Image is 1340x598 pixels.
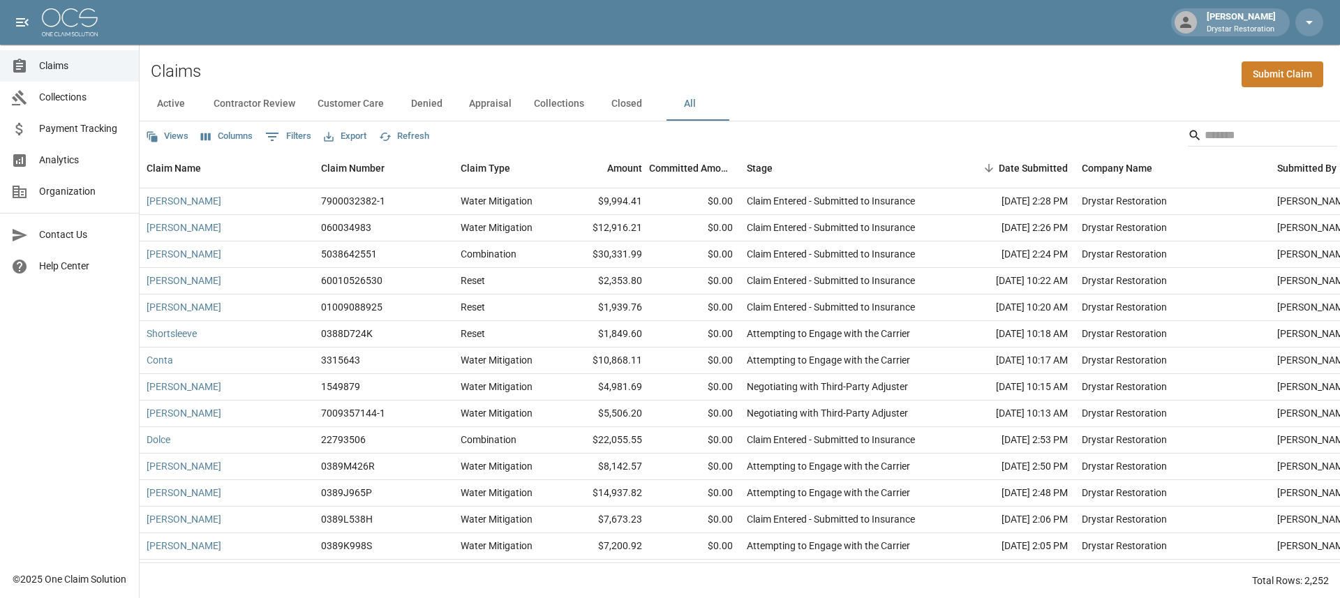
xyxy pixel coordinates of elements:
div: Claim Name [147,149,201,188]
button: Active [140,87,202,121]
div: $3,068.21 [649,560,740,586]
div: Claim Name [140,149,314,188]
div: Drystar Restoration [1082,380,1167,394]
div: © 2025 One Claim Solution [13,572,126,586]
button: Refresh [375,126,433,147]
div: Drystar Restoration [1082,512,1167,526]
div: Water Mitigation [461,539,533,553]
div: $0.00 [649,268,740,294]
div: 01009088925 [321,300,382,314]
div: [DATE] 10:13 AM [949,401,1075,427]
div: Combination [461,433,516,447]
div: Drystar Restoration [1082,406,1167,420]
div: $8,142.57 [558,454,649,480]
a: [PERSON_NAME] [147,486,221,500]
div: Water Mitigation [461,406,533,420]
div: Date Submitted [949,149,1075,188]
p: Drystar Restoration [1207,24,1276,36]
div: $4,981.69 [558,374,649,401]
div: 0389J965P [321,486,372,500]
div: Committed Amount [649,149,733,188]
div: [DATE] 2:48 PM [949,480,1075,507]
div: $0.00 [649,507,740,533]
span: Analytics [39,153,128,167]
button: Appraisal [458,87,523,121]
div: [DATE] 2:06 PM [949,507,1075,533]
div: $14,937.82 [558,480,649,507]
div: $0.00 [649,480,740,507]
div: Company Name [1082,149,1152,188]
a: [PERSON_NAME] [147,512,221,526]
div: 7009357144-1 [321,406,385,420]
div: $0.00 [649,401,740,427]
button: Sort [979,158,999,178]
div: 0389L538H [321,512,373,526]
div: Drystar Restoration [1082,220,1167,234]
a: Dolce [147,433,170,447]
div: Claim Entered - Submitted to Insurance [747,247,915,261]
a: [PERSON_NAME] [147,380,221,394]
div: $6,147.89 [558,560,649,586]
span: Contact Us [39,227,128,242]
button: Select columns [198,126,256,147]
a: Conta [147,353,173,367]
div: [DATE] 2:50 PM [949,454,1075,480]
div: Water Mitigation [461,220,533,234]
div: [DATE] 10:20 AM [949,294,1075,321]
div: $0.00 [649,321,740,347]
img: ocs-logo-white-transparent.png [42,8,98,36]
div: 7900032382-1 [321,194,385,208]
div: $7,200.92 [558,533,649,560]
div: [DATE] 2:24 PM [949,241,1075,268]
div: Stage [740,149,949,188]
div: 0388D724K [321,327,373,341]
div: 5038642551 [321,247,377,261]
div: 22793506 [321,433,366,447]
div: 0389K998S [321,539,372,553]
div: Water Mitigation [461,380,533,394]
div: $0.00 [649,347,740,374]
div: Drystar Restoration [1082,459,1167,473]
div: Negotiating with Third-Party Adjuster [747,380,908,394]
div: Submitted By [1277,149,1337,188]
span: Claims [39,59,128,73]
a: [PERSON_NAME] [147,539,221,553]
div: $0.00 [649,241,740,268]
div: Drystar Restoration [1082,194,1167,208]
h2: Claims [151,61,201,82]
div: Drystar Restoration [1082,247,1167,261]
div: Stage [747,149,773,188]
a: [PERSON_NAME] [147,300,221,314]
button: All [658,87,721,121]
span: Collections [39,90,128,105]
div: Water Mitigation [461,486,533,500]
div: [PERSON_NAME] [1201,10,1281,35]
div: Attempting to Engage with the Carrier [747,459,910,473]
div: Water Mitigation [461,353,533,367]
div: Drystar Restoration [1082,539,1167,553]
div: [DATE] 2:05 PM [949,533,1075,560]
div: Claim Entered - Submitted to Insurance [747,300,915,314]
button: Show filters [262,126,315,148]
div: Claim Entered - Submitted to Insurance [747,512,915,526]
div: $0.00 [649,215,740,241]
button: Export [320,126,370,147]
div: 0389M426R [321,459,375,473]
div: Attempting to Engage with the Carrier [747,486,910,500]
div: Search [1188,124,1337,149]
div: $0.00 [649,374,740,401]
button: Collections [523,87,595,121]
span: Payment Tracking [39,121,128,136]
div: Claim Entered - Submitted to Insurance [747,194,915,208]
button: open drawer [8,8,36,36]
div: Water Mitigation [461,194,533,208]
button: Denied [395,87,458,121]
div: [DATE] 2:26 PM [949,215,1075,241]
div: $0.00 [649,533,740,560]
div: dynamic tabs [140,87,1340,121]
a: [PERSON_NAME] [147,274,221,287]
a: [PERSON_NAME] [147,247,221,261]
div: $1,849.60 [558,321,649,347]
div: $22,055.55 [558,427,649,454]
div: $30,331.99 [558,241,649,268]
